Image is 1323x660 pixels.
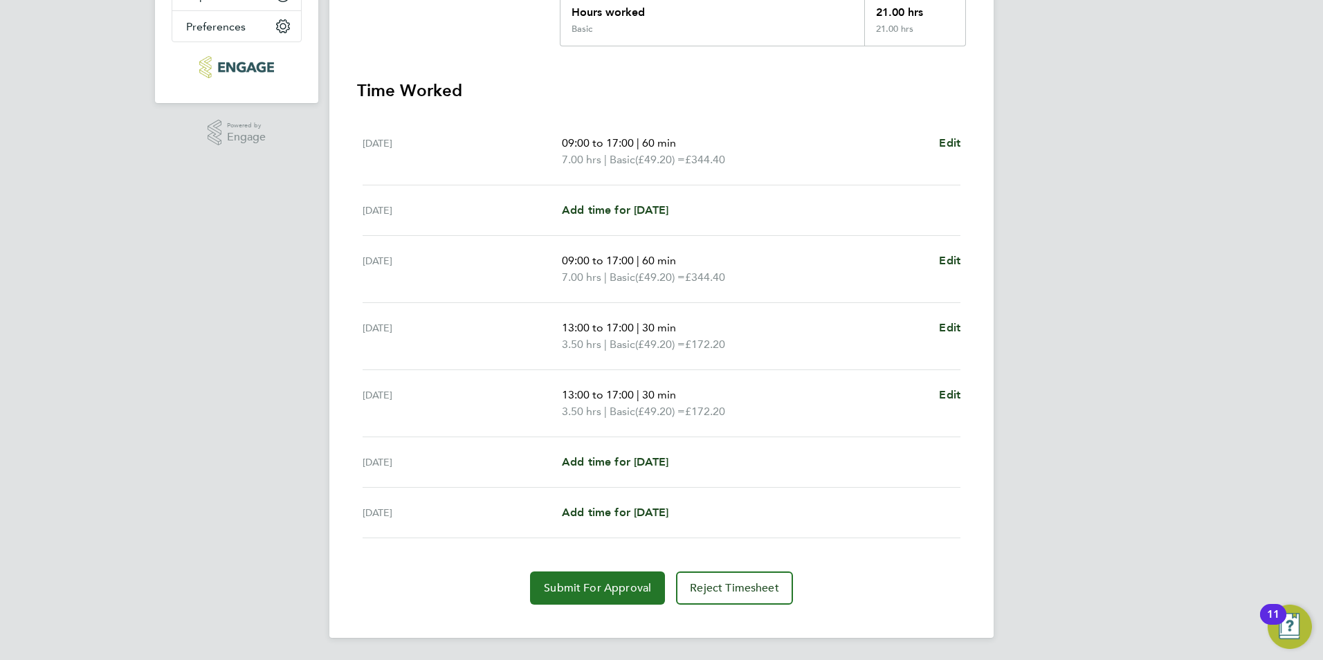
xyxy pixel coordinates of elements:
div: [DATE] [363,202,562,219]
span: 13:00 to 17:00 [562,388,634,401]
span: 3.50 hrs [562,338,601,351]
span: Basic [610,403,635,420]
span: Engage [227,131,266,143]
span: Reject Timesheet [690,581,779,595]
span: £344.40 [685,271,725,284]
a: Add time for [DATE] [562,504,668,521]
a: Edit [939,253,960,269]
div: [DATE] [363,504,562,521]
a: Add time for [DATE] [562,454,668,470]
div: [DATE] [363,135,562,168]
span: 30 min [642,388,676,401]
span: 13:00 to 17:00 [562,321,634,334]
span: £344.40 [685,153,725,166]
div: [DATE] [363,320,562,353]
span: (£49.20) = [635,153,685,166]
button: Open Resource Center, 11 new notifications [1268,605,1312,649]
span: (£49.20) = [635,271,685,284]
span: | [637,136,639,149]
button: Submit For Approval [530,571,665,605]
span: | [637,321,639,334]
span: Add time for [DATE] [562,455,668,468]
span: 60 min [642,254,676,267]
span: Edit [939,136,960,149]
h3: Time Worked [357,80,966,102]
a: Go to home page [172,56,302,78]
span: | [604,405,607,418]
span: 09:00 to 17:00 [562,136,634,149]
span: 3.50 hrs [562,405,601,418]
img: huntereducation-logo-retina.png [199,56,273,78]
span: | [604,153,607,166]
div: Basic [572,24,592,35]
span: (£49.20) = [635,405,685,418]
span: 7.00 hrs [562,271,601,284]
span: Preferences [186,20,246,33]
span: 30 min [642,321,676,334]
span: 60 min [642,136,676,149]
a: Add time for [DATE] [562,202,668,219]
span: | [604,271,607,284]
span: (£49.20) = [635,338,685,351]
span: £172.20 [685,338,725,351]
span: Edit [939,254,960,267]
button: Reject Timesheet [676,571,793,605]
span: Powered by [227,120,266,131]
span: Edit [939,388,960,401]
span: Basic [610,152,635,168]
div: [DATE] [363,253,562,286]
div: [DATE] [363,387,562,420]
span: Basic [610,269,635,286]
span: Submit For Approval [544,581,651,595]
a: Edit [939,387,960,403]
button: Preferences [172,11,301,42]
span: | [637,254,639,267]
span: Edit [939,321,960,334]
span: £172.20 [685,405,725,418]
span: 7.00 hrs [562,153,601,166]
span: Add time for [DATE] [562,203,668,217]
div: 11 [1267,614,1279,632]
div: [DATE] [363,454,562,470]
a: Edit [939,320,960,336]
span: Basic [610,336,635,353]
span: | [604,338,607,351]
span: 09:00 to 17:00 [562,254,634,267]
span: | [637,388,639,401]
a: Powered byEngage [208,120,266,146]
div: 21.00 hrs [864,24,965,46]
a: Edit [939,135,960,152]
span: Add time for [DATE] [562,506,668,519]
